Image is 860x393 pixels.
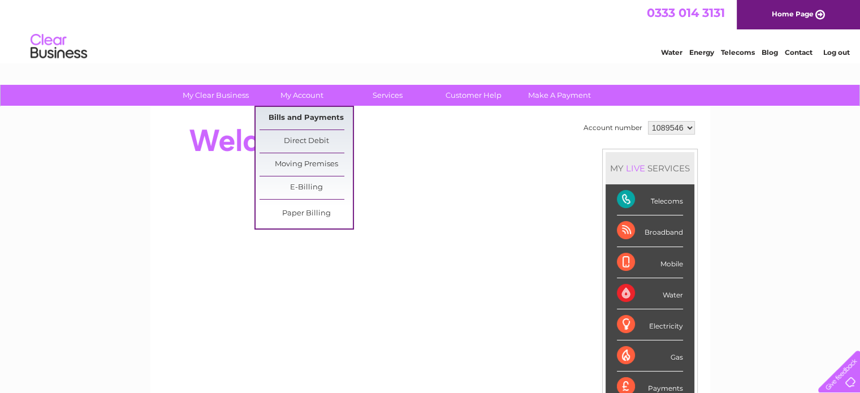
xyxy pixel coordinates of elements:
a: Energy [689,48,714,57]
a: Bills and Payments [260,107,353,129]
a: Customer Help [427,85,520,106]
div: Mobile [617,247,683,278]
div: LIVE [624,163,647,174]
div: Clear Business is a trading name of Verastar Limited (registered in [GEOGRAPHIC_DATA] No. 3667643... [163,6,698,55]
a: Direct Debit [260,130,353,153]
td: Account number [581,118,645,137]
a: Contact [785,48,813,57]
a: Blog [762,48,778,57]
a: Moving Premises [260,153,353,176]
div: Telecoms [617,184,683,215]
a: Make A Payment [513,85,606,106]
div: Electricity [617,309,683,340]
div: Water [617,278,683,309]
div: Broadband [617,215,683,247]
img: logo.png [30,29,88,64]
a: My Clear Business [169,85,262,106]
div: Gas [617,340,683,372]
a: E-Billing [260,176,353,199]
div: MY SERVICES [606,152,694,184]
a: My Account [255,85,348,106]
a: Paper Billing [260,202,353,225]
a: Services [341,85,434,106]
a: Telecoms [721,48,755,57]
a: 0333 014 3131 [647,6,725,20]
a: Water [661,48,682,57]
a: Log out [823,48,849,57]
